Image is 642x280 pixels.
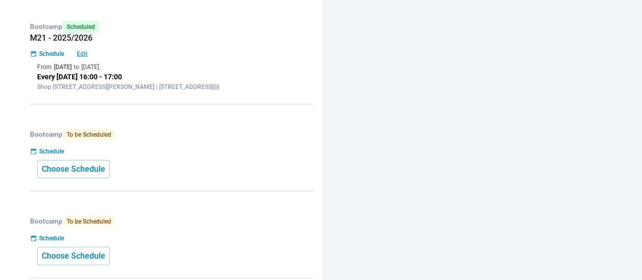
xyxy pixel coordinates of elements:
[30,21,313,33] p: Bootcamp
[42,250,105,262] p: Choose Schedule
[66,49,99,58] button: Edit
[63,129,115,141] span: To be Scheduled
[63,215,115,228] span: To be Scheduled
[63,21,99,33] span: Scheduled
[39,49,64,58] p: Schedule
[74,63,79,72] p: to
[81,63,99,72] p: [DATE]
[37,247,110,265] button: Choose Schedule
[54,63,72,72] p: [DATE]
[37,82,306,91] p: Shop [STREET_ADDRESS][PERSON_NAME] | [STREET_ADDRESS]舖
[37,160,110,178] button: Choose Schedule
[30,215,313,228] p: Bootcamp
[37,63,52,72] p: From
[30,33,313,43] h5: M21 - 2025/2026
[39,147,64,156] p: Schedule
[42,163,105,175] p: Choose Schedule
[39,234,64,243] p: Schedule
[30,129,313,141] p: Bootcamp
[37,72,306,82] p: Every [DATE] 16:00 - 17:00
